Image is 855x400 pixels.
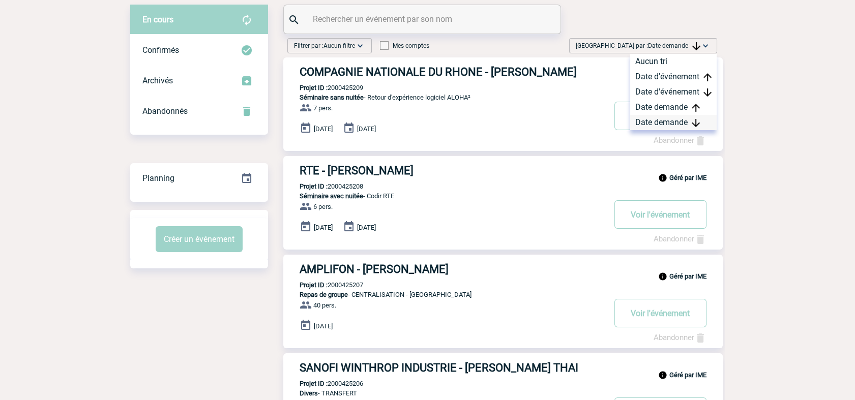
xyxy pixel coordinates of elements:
img: info_black_24dp.svg [658,371,667,380]
span: [DATE] [357,125,376,133]
b: Géré par IME [669,272,706,280]
span: [DATE] [314,322,333,330]
p: 2000425208 [283,182,363,190]
a: Planning [130,163,268,193]
b: Projet ID : [300,380,328,387]
span: Séminaire sans nuitée [300,94,364,101]
a: RTE - [PERSON_NAME] [283,164,723,177]
h3: SANOFI WINTHROP INDUSTRIE - [PERSON_NAME] THAI [300,361,605,374]
p: - TRANSFERT [283,389,605,397]
button: Voir l'événement [614,200,706,229]
img: info_black_24dp.svg [658,272,667,281]
span: [DATE] [314,224,333,231]
div: Date demande [630,115,717,130]
p: 2000425206 [283,380,363,387]
button: Créer un événement [156,226,243,252]
input: Rechercher un événement par son nom [310,12,537,26]
span: Confirmés [142,45,179,55]
b: Projet ID : [300,182,328,190]
div: Retrouvez ici tous vos événements organisés par date et état d'avancement [130,163,268,194]
span: Repas de groupe [300,291,348,298]
p: 2000425207 [283,281,363,289]
span: Abandonnés [142,106,188,116]
a: Abandonner [654,234,706,243]
img: baseline_expand_more_white_24dp-b.png [700,41,711,51]
p: - Codir RTE [283,192,605,200]
span: [DATE] [357,224,376,231]
div: Retrouvez ici tous les événements que vous avez décidé d'archiver [130,66,268,96]
a: Abandonner [654,333,706,342]
span: Filtrer par : [294,41,355,51]
span: [GEOGRAPHIC_DATA] par : [576,41,700,51]
p: - CENTRALISATION - [GEOGRAPHIC_DATA] [283,291,605,298]
img: arrow_downward.png [692,42,700,50]
span: Divers [300,389,318,397]
img: baseline_expand_more_white_24dp-b.png [355,41,365,51]
b: Géré par IME [669,174,706,181]
h3: RTE - [PERSON_NAME] [300,164,605,177]
a: COMPAGNIE NATIONALE DU RHONE - [PERSON_NAME] [283,66,723,78]
div: Retrouvez ici tous vos évènements avant confirmation [130,5,268,35]
span: Séminaire avec nuitée [300,192,363,200]
span: 40 pers. [313,301,336,309]
span: Date demande [648,42,700,49]
span: En cours [142,15,173,24]
div: Date demande [630,100,717,115]
span: 6 pers. [313,203,333,210]
a: SANOFI WINTHROP INDUSTRIE - [PERSON_NAME] THAI [283,361,723,374]
img: arrow_downward.png [703,88,712,97]
a: AMPLIFON - [PERSON_NAME] [283,263,723,275]
span: [DATE] [314,125,333,133]
a: Abandonner [654,136,706,145]
h3: AMPLIFON - [PERSON_NAME] [300,263,605,275]
div: Date d'événement [630,84,717,100]
p: - Retour d'expérience logiciel ALOHA² [283,94,605,101]
button: Voir l'événement [614,299,706,327]
p: 2000425209 [283,84,363,91]
img: info_black_24dp.svg [658,173,667,182]
b: Projet ID : [300,281,328,289]
button: Voir l'événement [614,102,706,130]
span: 7 pers. [313,104,333,112]
img: arrow_upward.png [703,73,712,81]
span: Planning [142,173,174,183]
img: arrow_downward.png [692,119,700,127]
b: Projet ID : [300,84,328,91]
div: Retrouvez ici tous vos événements annulés [130,96,268,127]
div: Date d'événement [630,69,717,84]
img: arrow_upward.png [692,104,700,112]
span: Aucun filtre [323,42,355,49]
h3: COMPAGNIE NATIONALE DU RHONE - [PERSON_NAME] [300,66,605,78]
span: Archivés [142,76,173,85]
b: Géré par IME [669,371,706,379]
label: Mes comptes [380,42,429,49]
div: Aucun tri [630,54,717,69]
